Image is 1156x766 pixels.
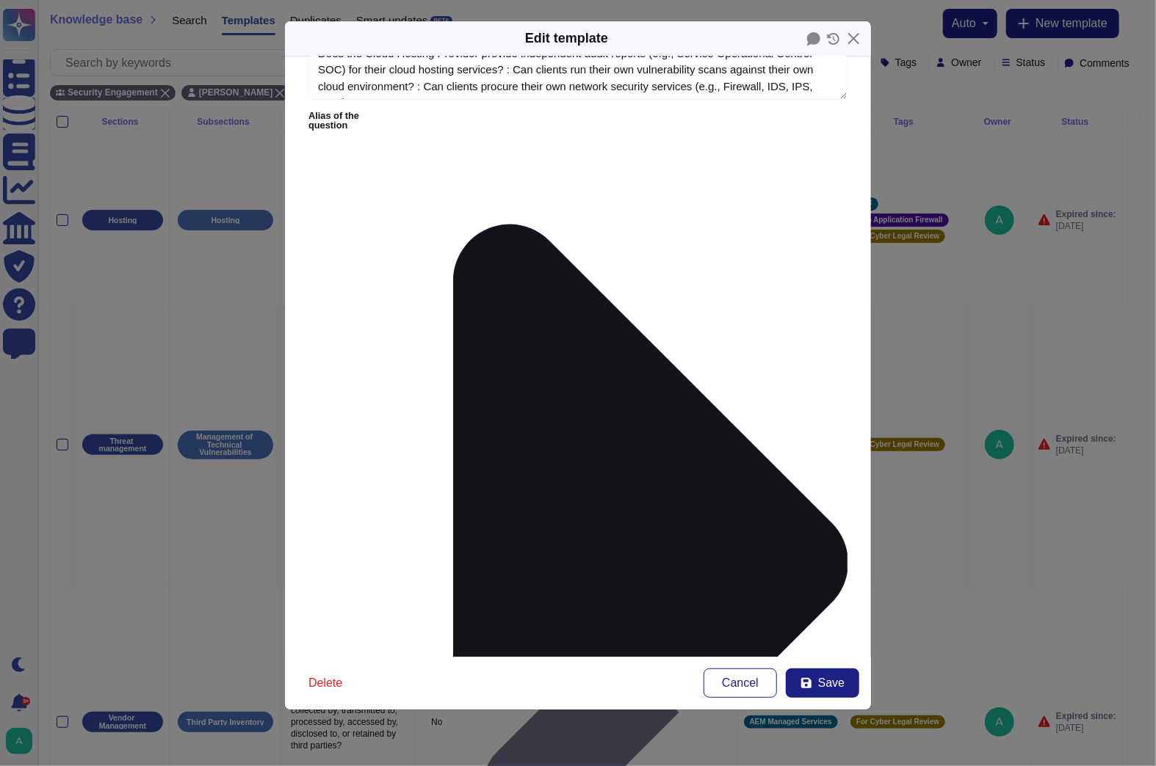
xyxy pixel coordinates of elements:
button: Delete [297,668,354,698]
span: Delete [308,677,342,689]
span: Save [818,677,845,689]
button: Save [786,668,859,698]
div: Edit template [525,29,608,48]
span: Cancel [722,677,759,689]
button: Close [842,27,865,50]
button: Cancel [704,668,777,698]
textarea: Does the Cloud Hosting Provider provide independent audit reports (e.g., Service Operational Cont... [308,40,848,101]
